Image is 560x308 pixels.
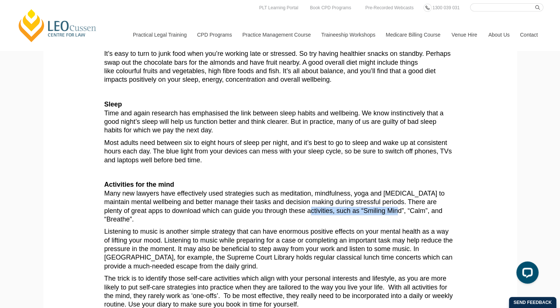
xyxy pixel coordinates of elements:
[308,4,353,12] a: Book CPD Programs
[483,19,514,51] a: About Us
[363,4,416,12] a: Pre-Recorded Webcasts
[104,41,456,84] p: It’s easy to turn to junk food when you’re working late or stressed. So try having healthier snac...
[237,19,316,51] a: Practice Management Course
[127,19,192,51] a: Practical Legal Training
[104,227,456,271] p: Listening to music is another simple strategy that can have enormous positive effects on your men...
[432,5,459,10] span: 1300 039 031
[191,19,237,51] a: CPD Programs
[257,4,300,12] a: PLT Learning Portal
[104,100,456,135] p: Time and again research has emphasised the link between sleep habits and wellbeing. We know insti...
[104,181,174,188] strong: Activities for the mind
[104,101,122,108] strong: Sleep
[514,19,543,51] a: Contact
[17,8,98,43] a: [PERSON_NAME] Centre for Law
[446,19,483,51] a: Venue Hire
[380,19,446,51] a: Medicare Billing Course
[510,258,541,290] iframe: LiveChat chat widget
[430,4,461,12] a: 1300 039 031
[316,19,380,51] a: Traineeship Workshops
[104,139,456,165] p: Most adults need between six to eight hours of sleep per night, and it’s best to go to sleep and ...
[104,180,456,224] p: Many new lawyers have effectively used strategies such as meditation, mindfulness, yoga and [MEDI...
